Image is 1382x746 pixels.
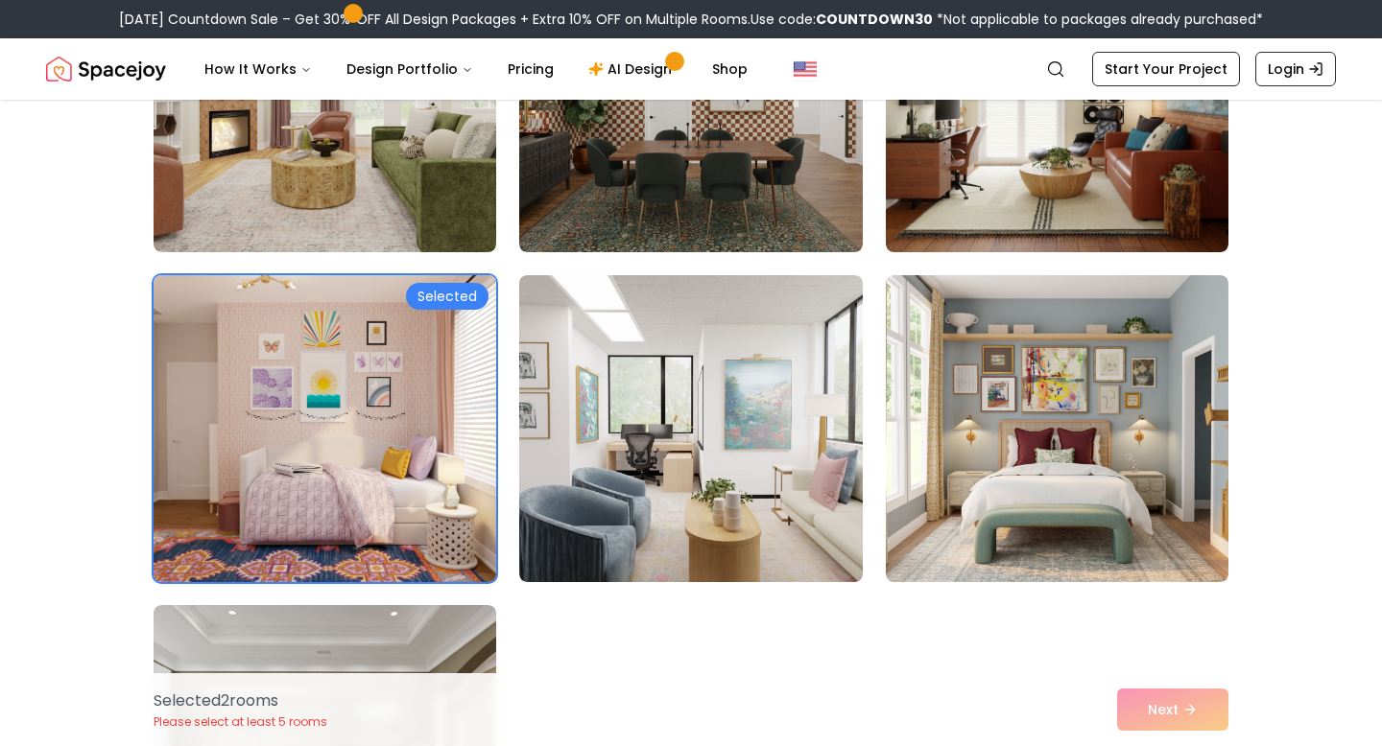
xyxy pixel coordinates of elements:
span: Use code: [751,10,933,29]
a: AI Design [573,50,693,88]
a: Spacejoy [46,50,166,88]
a: Shop [697,50,763,88]
a: Pricing [492,50,569,88]
img: United States [794,58,817,81]
img: Room room-97 [145,268,505,590]
img: Spacejoy Logo [46,50,166,88]
button: Design Portfolio [331,50,488,88]
img: Room room-98 [519,275,862,582]
div: Selected [406,283,488,310]
button: How It Works [189,50,327,88]
span: *Not applicable to packages already purchased* [933,10,1263,29]
p: Please select at least 5 rooms [154,714,327,730]
a: Start Your Project [1092,52,1240,86]
b: COUNTDOWN30 [816,10,933,29]
nav: Main [189,50,763,88]
nav: Global [46,38,1336,100]
p: Selected 2 room s [154,689,327,712]
a: Login [1255,52,1336,86]
div: [DATE] Countdown Sale – Get 30% OFF All Design Packages + Extra 10% OFF on Multiple Rooms. [119,10,1263,29]
img: Room room-99 [886,275,1228,582]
